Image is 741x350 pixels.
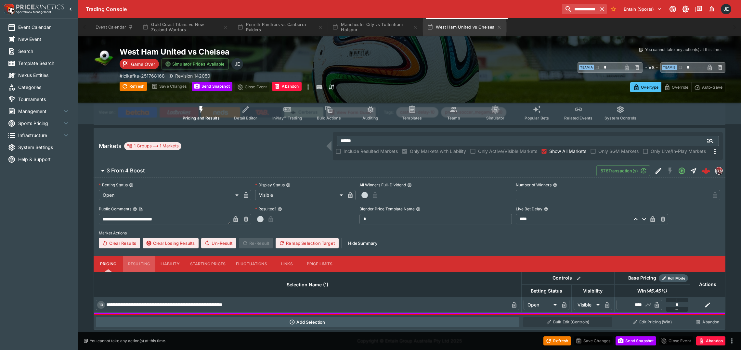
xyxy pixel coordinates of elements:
button: Overtype [630,82,661,92]
span: Template Search [18,60,70,67]
button: Live Bet Delay [544,207,548,211]
span: New Event [18,36,70,43]
span: Only Markets with Liability [410,148,466,155]
span: Sports Pricing [18,120,62,127]
button: Auto-Save [691,82,725,92]
p: Copy To Clipboard [120,72,165,79]
p: All Winners Full-Dividend [359,182,406,188]
h6: - VS - [645,64,658,71]
span: Team A [579,65,594,70]
button: Documentation [693,3,705,15]
img: logo-cerberus--red.svg [701,166,710,175]
svg: More [711,148,719,156]
span: Mark an event as closed and abandoned. [696,337,725,344]
span: Detail Editor [234,116,257,120]
button: Liability [155,256,185,272]
button: Add Selection [96,317,520,327]
button: Abandon [692,317,723,327]
span: InPlay™ Trading [272,116,302,120]
p: Blender Price Template Name [359,206,415,212]
h6: 3 From 4 Boost [107,167,145,174]
button: Pricing [94,256,123,272]
button: Straight [688,165,699,177]
img: Sportsbook Management [16,11,51,14]
span: Templates [402,116,422,120]
span: System Controls [604,116,636,120]
button: Send Snapshot [192,82,232,91]
span: Help & Support [18,156,70,163]
button: Fluctuations [231,256,272,272]
th: Actions [690,272,725,297]
div: Visible [574,300,602,310]
button: Clear Losing Results [143,238,199,248]
button: Bulk edit [575,274,583,282]
button: HideSummary [344,238,381,248]
span: Tournaments [18,96,70,103]
button: Starting Prices [185,256,231,272]
span: System Settings [18,144,70,151]
button: Edit Detail [653,165,664,177]
span: Only SGM Markets [598,148,639,155]
div: 1 Groups 1 Markets [127,142,179,150]
img: soccer.png [94,47,114,68]
span: Include Resulted Markets [344,148,398,155]
span: Betting Status [524,287,569,295]
div: Visible [255,190,345,200]
p: Display Status [255,182,285,188]
div: Start From [630,82,725,92]
span: Management [18,108,62,115]
span: Nexus Entities [18,72,70,79]
p: Betting Status [99,182,128,188]
button: Event Calendar [92,18,137,36]
p: Live Bet Delay [516,206,542,212]
button: more [304,82,312,92]
span: Roll Mode [665,276,688,281]
button: Simulator Prices Available [162,58,229,69]
span: Simulator [486,116,504,120]
button: 578Transaction(s) [596,165,650,176]
span: Infrastructure [18,132,62,139]
span: Show All Markets [549,148,586,155]
span: Categories [18,84,70,91]
input: search [562,4,598,14]
span: Related Events [564,116,592,120]
button: Manchester City vs Tottenham Hotspur [328,18,422,36]
th: Controls [521,272,614,284]
svg: Open [678,167,686,175]
span: Bulk Actions [317,116,341,120]
span: Mark an event as closed and abandoned. [272,83,301,89]
label: Market Actions [99,228,720,238]
p: Revision 142050 [175,72,210,79]
span: Popular Bets [525,116,549,120]
button: Gold Coast Titans vs New Zealand Warriors [138,18,232,36]
span: Un-Result [201,238,236,248]
button: Toggle light/dark mode [680,3,692,15]
img: PriceKinetics Logo [2,3,15,16]
span: Only Active/Visible Markets [478,148,537,155]
button: Price Limits [302,256,338,272]
button: Resulted? [278,207,282,211]
p: You cannot take any action(s) at this time. [645,47,721,53]
button: more [728,337,736,345]
p: Game Over [131,61,155,68]
h2: Copy To Clipboard [120,47,422,57]
button: SGM Disabled [664,165,676,177]
span: Event Calendar [18,24,70,31]
button: All Winners Full-Dividend [407,183,412,187]
button: Links [272,256,302,272]
p: Resulted? [255,206,276,212]
button: Betting Status [129,183,134,187]
button: Refresh [120,82,147,91]
span: Search [18,48,70,55]
button: Clear Results [99,238,140,248]
div: Base Pricing [626,274,659,282]
span: Team B [662,65,677,70]
div: pricekinetics [715,167,723,175]
em: ( 45.45 %) [646,287,667,295]
button: Select Tenant [620,4,666,14]
div: Show/hide Price Roll mode configuration. [659,274,688,282]
button: 3 From 4 Boost [94,164,596,177]
button: Connected to PK [667,3,679,15]
button: Display Status [286,183,291,187]
button: Notifications [706,3,718,15]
